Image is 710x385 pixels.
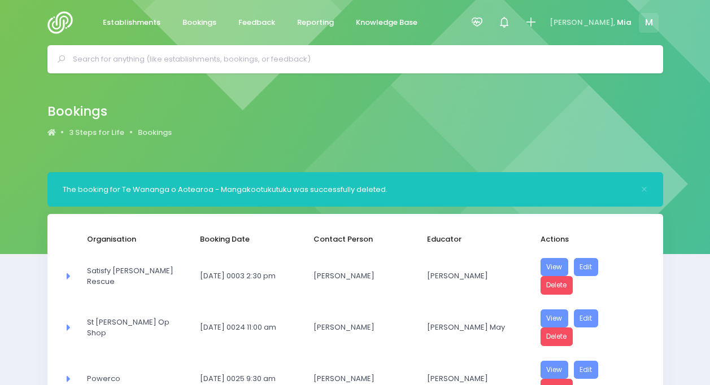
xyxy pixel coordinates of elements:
span: Mia [617,17,631,28]
img: Logo [47,11,80,34]
button: Close [641,186,648,193]
span: [PERSON_NAME], [550,17,615,28]
h2: Bookings [47,104,163,119]
span: Knowledge Base [356,17,417,28]
a: Establishments [94,12,170,34]
span: Reporting [297,17,334,28]
span: Establishments [103,17,160,28]
a: Knowledge Base [347,12,427,34]
span: Feedback [238,17,275,28]
a: Reporting [288,12,343,34]
span: M [639,13,659,33]
span: 3 Steps for Life [69,127,124,138]
a: Feedback [229,12,285,34]
a: Bookings [173,12,226,34]
input: Search for anything (like establishments, bookings, or feedback) [73,51,647,68]
a: Bookings [138,127,172,138]
span: Bookings [182,17,216,28]
div: The booking for Te Wananga o Aotearoa - Mangakootukutuku was successfully deleted. [63,184,633,195]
